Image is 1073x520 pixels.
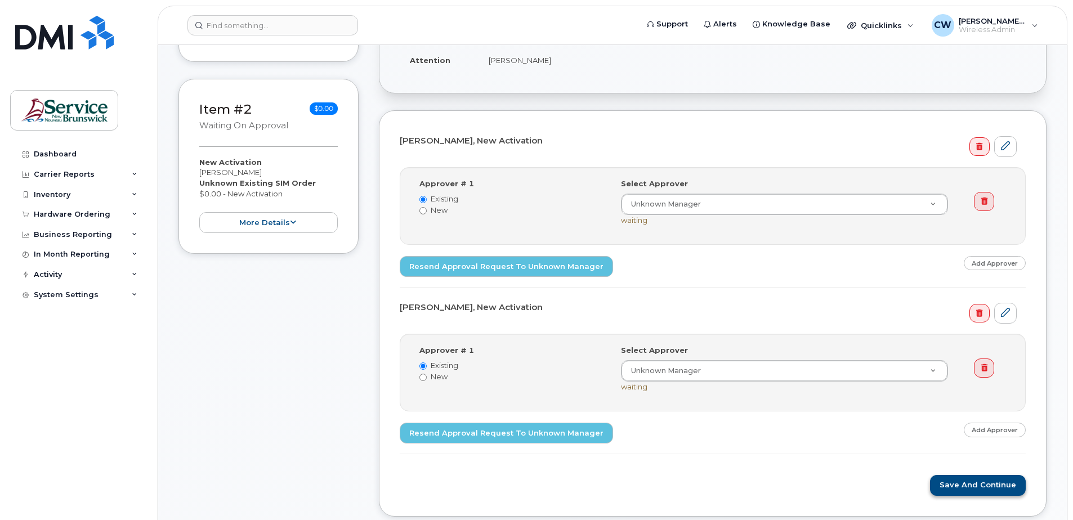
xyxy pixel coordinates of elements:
[762,19,830,30] span: Knowledge Base
[400,303,1017,312] h4: [PERSON_NAME], New Activation
[419,205,604,216] label: New
[199,101,252,117] a: Item #2
[621,216,647,225] span: waiting
[410,56,450,65] strong: Attention
[419,207,427,214] input: New
[419,178,474,189] label: Approver # 1
[622,361,947,381] a: Unknown Manager
[199,120,288,131] small: Waiting On Approval
[924,14,1046,37] div: Coughlin, Wendy (ASD-W)
[400,423,613,443] a: Resend Approval Request to Unknown Manager
[199,178,316,187] strong: Unknown Existing SIM Order
[400,136,1017,146] h4: [PERSON_NAME], New Activation
[419,362,427,370] input: Existing
[419,374,427,381] input: New
[621,382,647,391] span: waiting
[199,158,262,167] strong: New Activation
[639,13,696,35] a: Support
[631,366,701,375] span: Unknown Manager
[199,157,338,233] div: [PERSON_NAME] $0.00 - New Activation
[310,102,338,115] span: $0.00
[959,16,1026,25] span: [PERSON_NAME] (ASD-W)
[745,13,838,35] a: Knowledge Base
[419,360,604,371] label: Existing
[964,423,1026,437] a: Add Approver
[839,14,922,37] div: Quicklinks
[187,15,358,35] input: Find something...
[959,25,1026,34] span: Wireless Admin
[621,178,688,189] label: Select Approver
[964,256,1026,270] a: Add Approver
[713,19,737,30] span: Alerts
[419,345,474,356] label: Approver # 1
[861,21,902,30] span: Quicklinks
[934,19,951,32] span: CW
[419,196,427,203] input: Existing
[621,345,688,356] label: Select Approver
[419,371,604,382] label: New
[930,475,1026,496] button: Save and Continue
[419,194,604,204] label: Existing
[656,19,688,30] span: Support
[631,200,701,208] span: Unknown Manager
[622,194,947,214] a: Unknown Manager
[696,13,745,35] a: Alerts
[199,212,338,233] button: more details
[400,256,613,277] a: Resend Approval Request to Unknown Manager
[479,48,1026,73] td: [PERSON_NAME]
